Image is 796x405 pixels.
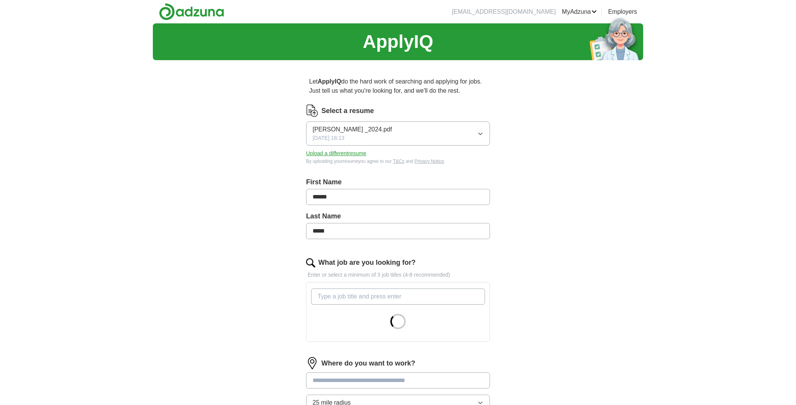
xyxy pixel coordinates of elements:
img: CV Icon [306,105,318,117]
input: Type a job title and press enter [311,289,485,305]
p: Let do the hard work of searching and applying for jobs. Just tell us what you're looking for, an... [306,74,490,98]
button: Upload a differentresume [306,149,366,157]
button: [PERSON_NAME] _2024.pdf[DATE] 18:13 [306,121,490,146]
a: MyAdzuna [562,7,597,16]
label: What job are you looking for? [318,257,416,268]
label: Last Name [306,211,490,221]
label: Select a resume [321,106,374,116]
a: Employers [608,7,637,16]
label: Where do you want to work? [321,358,415,369]
span: [PERSON_NAME] _2024.pdf [313,125,392,134]
a: Privacy Notice [414,159,444,164]
h1: ApplyIQ [363,28,433,56]
p: Enter or select a minimum of 3 job titles (4-8 recommended) [306,271,490,279]
span: [DATE] 18:13 [313,134,344,142]
div: By uploading your resume you agree to our and . [306,158,490,165]
img: location.png [306,357,318,369]
a: T&Cs [393,159,405,164]
img: Adzuna logo [159,3,224,20]
li: [EMAIL_ADDRESS][DOMAIN_NAME] [452,7,556,16]
img: search.png [306,258,315,267]
label: First Name [306,177,490,187]
strong: ApplyIQ [318,78,341,85]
